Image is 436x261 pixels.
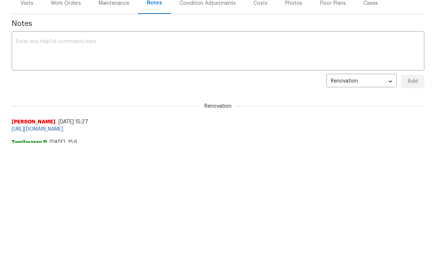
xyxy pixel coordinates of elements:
span: [DATE], 15:6 [50,140,77,145]
span: [PERSON_NAME] [12,118,56,126]
a: [URL][DOMAIN_NAME]. [12,127,64,132]
span: [DATE] 15:27 [58,119,88,124]
span: Tamilarasan D [12,139,47,146]
span: Notes [12,20,424,27]
span: Renovation [200,103,236,110]
div: Renovation [326,73,397,91]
